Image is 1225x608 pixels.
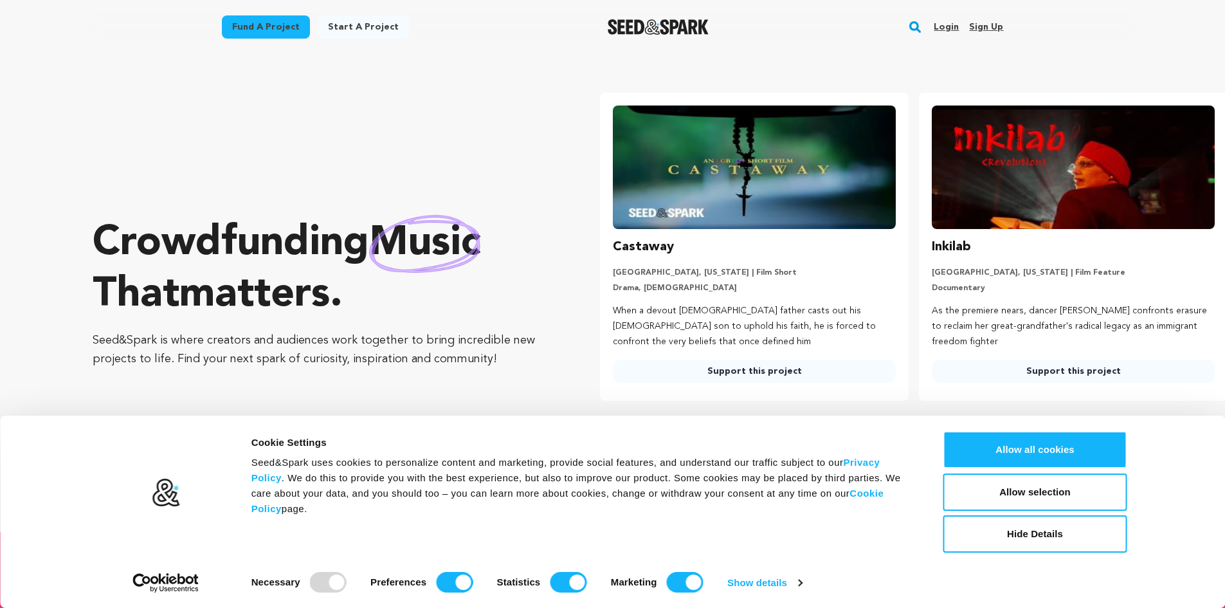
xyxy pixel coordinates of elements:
button: Hide Details [943,515,1127,553]
p: [GEOGRAPHIC_DATA], [US_STATE] | Film Short [613,268,896,278]
span: matters [179,275,330,316]
a: Support this project [932,360,1215,383]
img: Inkilab image [932,106,1215,229]
button: Allow selection [943,474,1127,511]
a: Usercentrics Cookiebot - opens in a new window [109,573,222,593]
a: Seed&Spark Homepage [608,19,709,35]
a: Show details [727,573,802,593]
a: Sign up [969,17,1003,37]
p: When a devout [DEMOGRAPHIC_DATA] father casts out his [DEMOGRAPHIC_DATA] son to uphold his faith,... [613,304,896,349]
p: As the premiere nears, dancer [PERSON_NAME] confronts erasure to reclaim her great-grandfather's ... [932,304,1215,349]
strong: Statistics [497,576,541,587]
img: hand sketched image [369,215,480,272]
h3: Inkilab [932,237,971,257]
a: Support this project [613,360,896,383]
p: Crowdfunding that . [93,218,549,321]
img: Seed&Spark Logo Dark Mode [608,19,709,35]
p: Drama, [DEMOGRAPHIC_DATA] [613,283,896,293]
img: Castaway image [613,106,896,229]
div: Cookie Settings [251,435,914,450]
h3: Castaway [613,237,674,257]
img: logo [151,478,180,508]
p: Seed&Spark is where creators and audiences work together to bring incredible new projects to life... [93,331,549,369]
strong: Necessary [251,576,300,587]
strong: Marketing [611,576,657,587]
a: Login [934,17,959,37]
div: Seed&Spark uses cookies to personalize content and marketing, provide social features, and unders... [251,455,914,517]
button: Allow all cookies [943,431,1127,468]
a: Start a project [318,15,409,39]
strong: Preferences [370,576,426,587]
a: Fund a project [222,15,310,39]
p: [GEOGRAPHIC_DATA], [US_STATE] | Film Feature [932,268,1215,278]
p: Documentary [932,283,1215,293]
